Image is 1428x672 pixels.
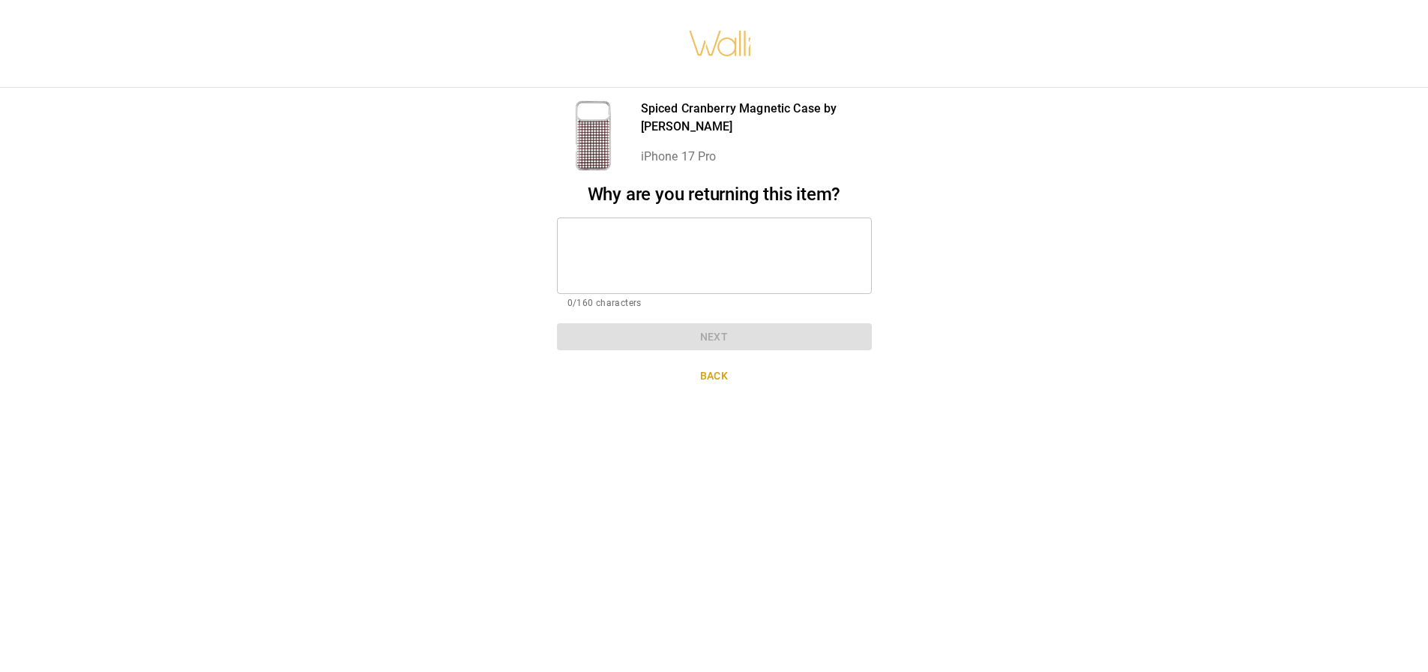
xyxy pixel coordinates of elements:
p: 0/160 characters [567,296,861,311]
img: walli-inc.myshopify.com [688,11,753,76]
p: iPhone 17 Pro [641,148,872,166]
p: Spiced Cranberry Magnetic Case by [PERSON_NAME] [641,100,872,136]
button: Back [557,362,872,390]
h2: Why are you returning this item? [557,184,872,205]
